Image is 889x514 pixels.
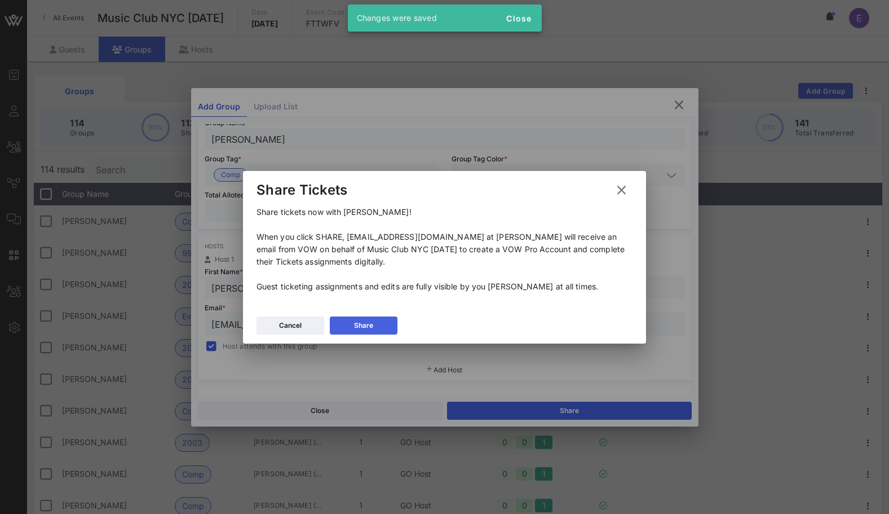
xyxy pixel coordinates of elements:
[279,320,302,331] div: Cancel
[256,206,633,293] p: Share tickets now with [PERSON_NAME]! When you click SHARE, [EMAIL_ADDRESS][DOMAIN_NAME] at [PERS...
[330,317,397,335] button: Share
[256,317,324,335] button: Cancel
[256,182,347,199] div: Share Tickets
[501,8,537,28] button: Close
[506,14,533,23] span: Close
[354,320,373,331] div: Share
[357,13,437,23] span: Changes were saved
